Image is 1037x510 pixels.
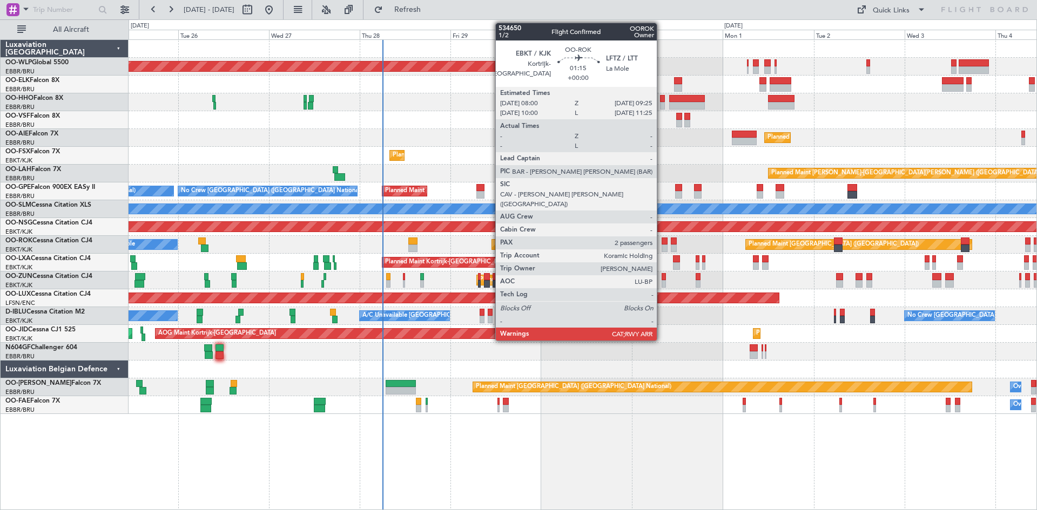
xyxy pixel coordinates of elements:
[5,291,31,297] span: OO-LUX
[5,309,85,315] a: D-IBLUCessna Citation M2
[5,166,31,173] span: OO-LAH
[5,317,32,325] a: EBKT/KJK
[905,30,995,39] div: Wed 3
[5,246,32,254] a: EBKT/KJK
[5,352,35,361] a: EBBR/BRU
[632,30,723,39] div: Sun 31
[369,1,434,18] button: Refresh
[5,398,30,404] span: OO-FAE
[5,398,60,404] a: OO-FAEFalcon 7X
[269,30,360,39] div: Wed 27
[385,183,581,199] div: Planned Maint [GEOGRAPHIC_DATA] ([GEOGRAPHIC_DATA] National)
[5,192,35,200] a: EBBR/BRU
[5,131,29,137] span: OO-AIE
[5,113,60,119] a: OO-VSFFalcon 8X
[5,121,35,129] a: EBBR/BRU
[5,113,30,119] span: OO-VSF
[131,22,149,31] div: [DATE]
[5,220,92,226] a: OO-NSGCessna Citation CJ4
[5,131,58,137] a: OO-AIEFalcon 7X
[5,273,92,280] a: OO-ZUNCessna Citation CJ4
[5,344,31,351] span: N604GF
[5,95,63,101] a: OO-HHOFalcon 8X
[5,237,32,244] span: OO-ROK
[33,2,95,18] input: Trip Number
[5,255,91,262] a: OO-LXACessna Citation CJ4
[385,254,511,270] div: Planned Maint Kortrijk-[GEOGRAPHIC_DATA]
[5,228,32,236] a: EBKT/KJK
[541,30,632,39] div: Sat 30
[178,30,269,39] div: Tue 26
[724,22,743,31] div: [DATE]
[5,174,35,182] a: EBBR/BRU
[5,237,92,244] a: OO-ROKCessna Citation CJ4
[5,202,31,208] span: OO-SLM
[5,281,32,289] a: EBKT/KJK
[5,388,35,396] a: EBBR/BRU
[5,327,76,333] a: OO-JIDCessna CJ1 525
[5,344,77,351] a: N604GFChallenger 604
[5,85,35,93] a: EBBR/BRU
[5,299,35,307] a: LFSN/ENC
[181,183,362,199] div: No Crew [GEOGRAPHIC_DATA] ([GEOGRAPHIC_DATA] National)
[12,21,117,38] button: All Aircraft
[360,30,450,39] div: Thu 28
[28,26,114,33] span: All Aircraft
[385,6,430,13] span: Refresh
[5,202,91,208] a: OO-SLMCessna Citation XLS
[5,77,59,84] a: OO-ELKFalcon 8X
[5,263,32,271] a: EBKT/KJK
[851,1,931,18] button: Quick Links
[5,309,26,315] span: D-IBLU
[5,77,30,84] span: OO-ELK
[767,130,938,146] div: Planned Maint [GEOGRAPHIC_DATA] ([GEOGRAPHIC_DATA])
[5,148,60,155] a: OO-FSXFalcon 7X
[873,5,910,16] div: Quick Links
[5,380,101,386] a: OO-[PERSON_NAME]Falcon 7X
[5,210,35,218] a: EBBR/BRU
[723,30,813,39] div: Mon 1
[393,147,518,164] div: Planned Maint Kortrijk-[GEOGRAPHIC_DATA]
[87,30,178,39] div: Mon 25
[5,327,28,333] span: OO-JID
[5,291,91,297] a: OO-LUXCessna Citation CJ4
[476,379,671,395] div: Planned Maint [GEOGRAPHIC_DATA] ([GEOGRAPHIC_DATA] National)
[5,139,35,147] a: EBBR/BRU
[5,103,35,111] a: EBBR/BRU
[158,325,276,342] div: AOG Maint Kortrijk-[GEOGRAPHIC_DATA]
[450,30,541,39] div: Fri 29
[5,59,32,66] span: OO-WLP
[814,30,905,39] div: Tue 2
[362,308,535,324] div: A/C Unavailable [GEOGRAPHIC_DATA]-[GEOGRAPHIC_DATA]
[184,5,234,15] span: [DATE] - [DATE]
[756,325,882,342] div: Planned Maint Kortrijk-[GEOGRAPHIC_DATA]
[5,166,61,173] a: OO-LAHFalcon 7X
[5,255,31,262] span: OO-LXA
[749,236,919,253] div: Planned Maint [GEOGRAPHIC_DATA] ([GEOGRAPHIC_DATA])
[5,335,32,343] a: EBKT/KJK
[5,148,30,155] span: OO-FSX
[495,236,621,253] div: Planned Maint Kortrijk-[GEOGRAPHIC_DATA]
[5,380,71,386] span: OO-[PERSON_NAME]
[5,406,35,414] a: EBBR/BRU
[5,59,69,66] a: OO-WLPGlobal 5500
[5,273,32,280] span: OO-ZUN
[5,95,33,101] span: OO-HHO
[5,67,35,76] a: EBBR/BRU
[5,184,95,191] a: OO-GPEFalcon 900EX EASy II
[5,157,32,165] a: EBKT/KJK
[5,184,31,191] span: OO-GPE
[5,220,32,226] span: OO-NSG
